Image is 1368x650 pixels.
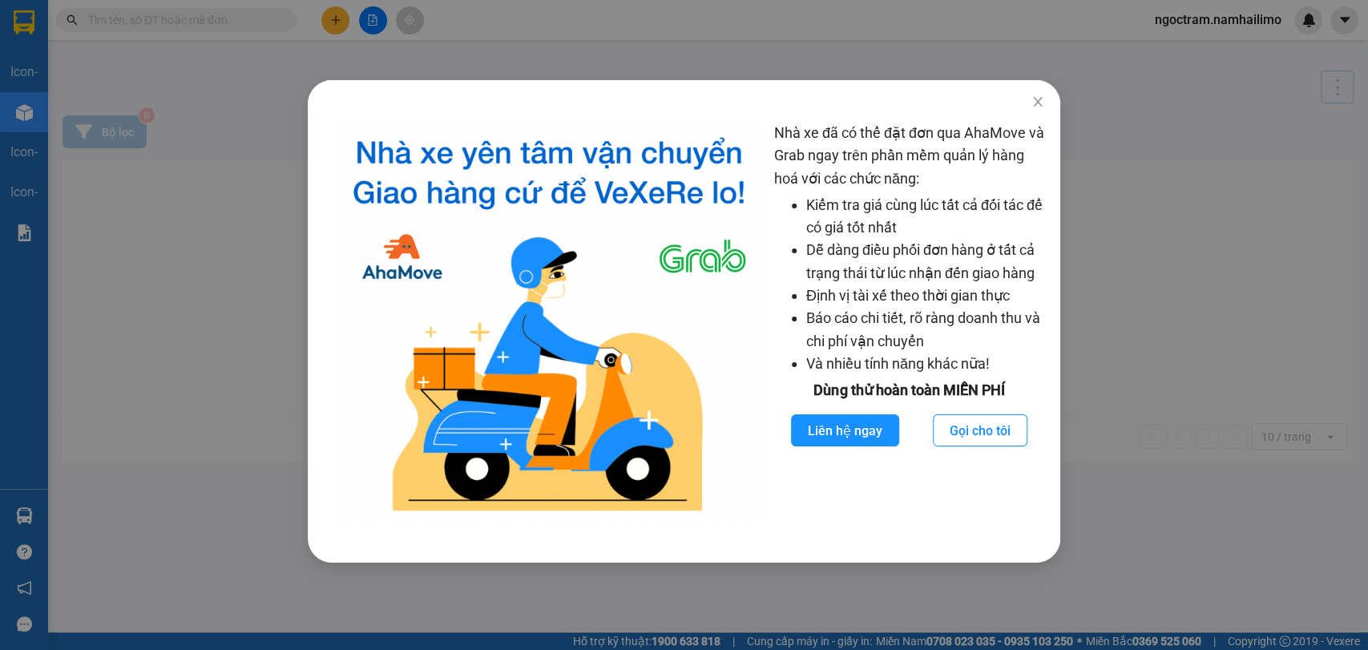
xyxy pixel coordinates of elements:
span: Liên hệ ngay [808,421,882,441]
span: close [1031,95,1044,108]
li: Báo cáo chi tiết, rõ ràng doanh thu và chi phí vận chuyển [806,307,1044,353]
li: Dễ dàng điều phối đơn hàng ở tất cả trạng thái từ lúc nhận đến giao hàng [806,239,1044,285]
li: Và nhiều tính năng khác nữa! [806,353,1044,375]
span: Gọi cho tôi [950,421,1011,441]
li: Kiểm tra giá cùng lúc tất cả đối tác để có giá tốt nhất [806,194,1044,240]
button: Liên hệ ngay [791,414,899,446]
div: Nhà xe đã có thể đặt đơn qua AhaMove và Grab ngay trên phần mềm quản lý hàng hoá với các chức năng: [774,122,1044,523]
button: Close [1015,80,1060,125]
li: Định vị tài xế theo thời gian thực [806,285,1044,307]
button: Gọi cho tôi [933,414,1027,446]
img: logo [337,122,761,523]
div: Dùng thử hoàn toàn MIỄN PHÍ [774,379,1044,402]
